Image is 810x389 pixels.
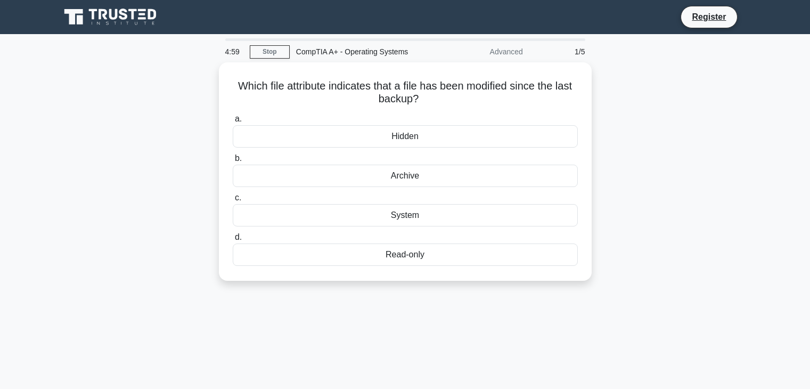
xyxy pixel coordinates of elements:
div: Advanced [436,41,529,62]
div: Read-only [233,244,578,266]
span: a. [235,114,242,123]
a: Stop [250,45,290,59]
a: Register [685,10,732,23]
div: 1/5 [529,41,592,62]
span: b. [235,153,242,163]
div: Archive [233,165,578,187]
div: Hidden [233,125,578,148]
div: System [233,204,578,226]
span: d. [235,232,242,241]
h5: Which file attribute indicates that a file has been modified since the last backup? [232,79,579,106]
div: CompTIA A+ - Operating Systems [290,41,436,62]
span: c. [235,193,241,202]
div: 4:59 [219,41,250,62]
